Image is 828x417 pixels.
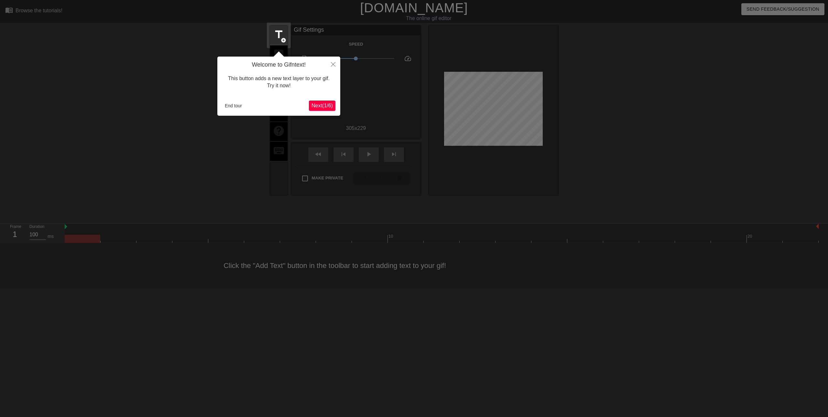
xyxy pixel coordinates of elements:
div: This button adds a new text layer to your gif. Try it now! [222,69,335,96]
button: Close [326,57,340,71]
h4: Welcome to Gifntext! [222,61,335,69]
button: End tour [222,101,245,111]
button: Next [309,101,335,111]
span: Next ( 1 / 6 ) [311,103,333,108]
